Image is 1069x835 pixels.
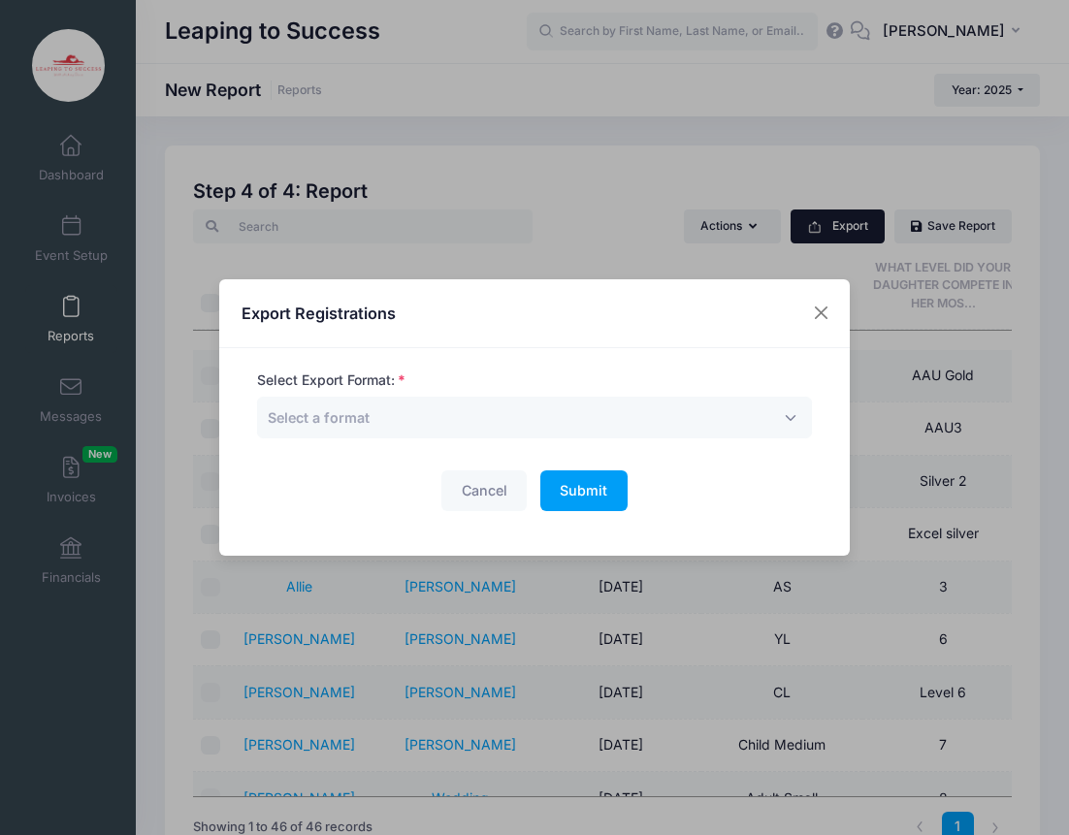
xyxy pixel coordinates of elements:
span: Submit [560,482,607,498]
button: Close [804,296,839,331]
button: Cancel [441,470,527,512]
span: Select a format [268,409,370,426]
span: Select a format [268,407,370,428]
h4: Export Registrations [242,302,396,325]
button: Submit [540,470,628,512]
span: Select a format [257,397,812,438]
label: Select Export Format: [257,370,405,391]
